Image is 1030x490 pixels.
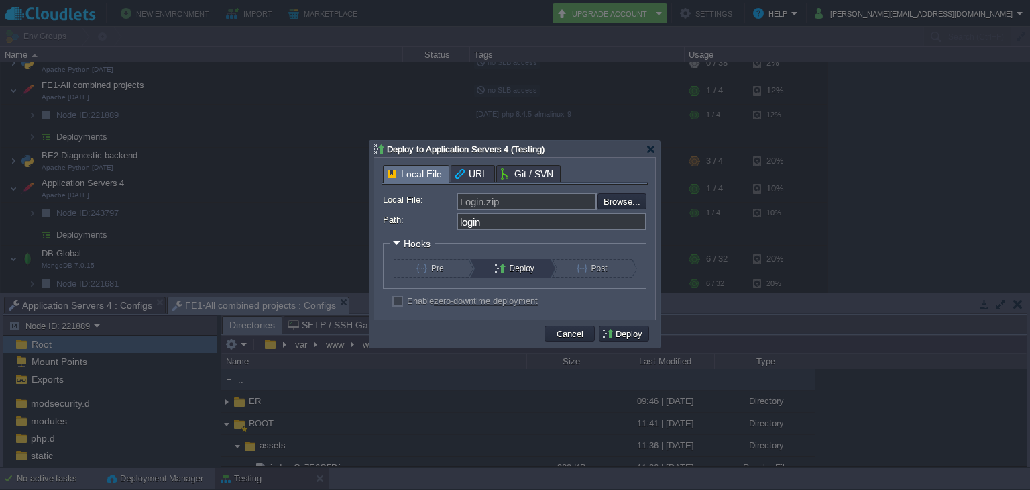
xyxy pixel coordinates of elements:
[553,328,587,340] button: Cancel
[416,259,462,278] button: Pre
[577,259,622,278] button: Post
[383,193,455,207] label: Local File:
[388,166,442,183] span: Local File
[387,144,545,154] span: Deploy to Application Servers 4 (Testing)
[383,213,455,227] label: Path:
[404,238,434,249] span: Hooks
[407,296,538,306] label: Enable
[602,328,646,340] button: Deploy
[501,166,553,182] span: Git / SVN
[495,259,540,278] button: Deploy
[434,296,538,306] a: zero-downtime deployment
[455,166,488,182] span: URL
